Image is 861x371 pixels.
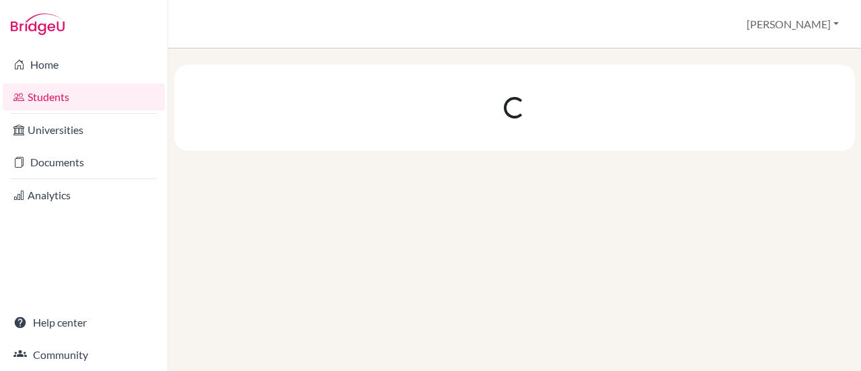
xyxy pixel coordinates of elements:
img: Bridge-U [11,13,65,35]
a: Universities [3,116,165,143]
a: Documents [3,149,165,176]
a: Analytics [3,182,165,209]
button: [PERSON_NAME] [741,11,845,37]
a: Home [3,51,165,78]
a: Help center [3,309,165,336]
a: Students [3,83,165,110]
a: Community [3,341,165,368]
